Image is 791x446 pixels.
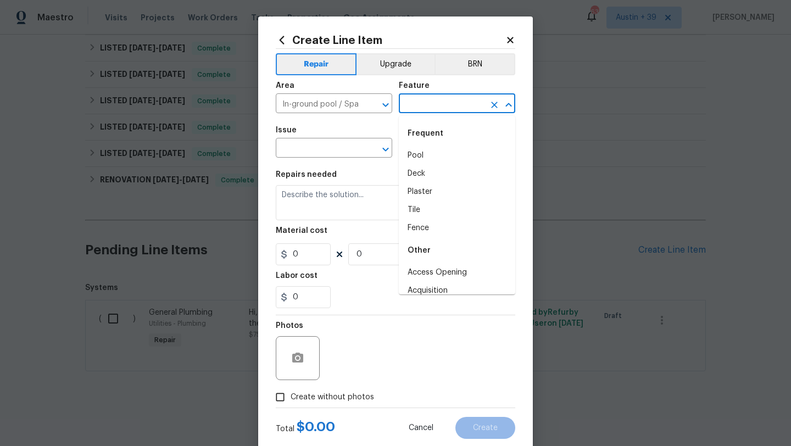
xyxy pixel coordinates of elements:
button: Open [378,97,393,113]
h5: Issue [276,126,297,134]
li: Plaster [399,183,515,201]
button: BRN [435,53,515,75]
button: Create [455,417,515,439]
button: Clear [487,97,502,113]
button: Repair [276,53,356,75]
span: Create [473,424,498,432]
h5: Feature [399,82,430,90]
li: Pool [399,147,515,165]
button: Upgrade [356,53,435,75]
div: Other [399,237,515,264]
li: Deck [399,165,515,183]
span: Cancel [409,424,433,432]
button: Close [501,97,516,113]
span: $ 0.00 [297,420,335,433]
li: Fence [399,219,515,237]
li: Access Opening [399,264,515,282]
div: Total [276,421,335,434]
li: Acquisition [399,282,515,300]
h5: Labor cost [276,272,317,280]
h5: Material cost [276,227,327,235]
div: Frequent [399,120,515,147]
h5: Area [276,82,294,90]
button: Open [378,142,393,157]
h5: Photos [276,322,303,330]
span: Create without photos [291,392,374,403]
h5: Repairs needed [276,171,337,179]
h2: Create Line Item [276,34,505,46]
li: Tile [399,201,515,219]
button: Cancel [391,417,451,439]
